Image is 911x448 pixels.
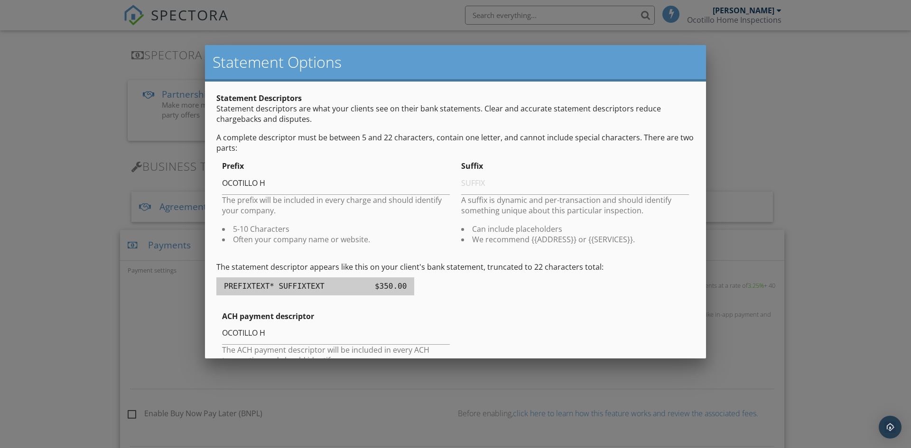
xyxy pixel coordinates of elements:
div: Open Intercom Messenger [879,416,902,439]
p: The prefix will be included in every charge and should identify your company. [222,195,450,216]
p: A suffix is dynamic and per-transaction and should identify something unique about this particula... [461,195,689,216]
strong: Statement Descriptors [216,93,302,103]
p: The ACH payment descriptor will be included in every ACH transaction and should identify your com... [222,345,450,366]
strong: Prefix [222,161,244,171]
li: We recommend {{ADDRESS}} or {{SERVICES}}. [461,234,689,245]
li: Can include placeholders [461,224,689,234]
strong: Suffix [461,161,483,171]
p: Statement descriptors are what your clients see on their bank statements. Clear and accurate stat... [216,103,695,125]
p: The statement descriptor appears like this on your client's bank statement, truncated to 22 chara... [216,262,695,272]
h2: Statement Options [213,53,698,72]
input: SUFFIX [461,172,689,195]
li: Often your company name or website. [222,234,450,245]
input: PREFIX [222,172,450,195]
strong: ACH payment descriptor [222,311,314,321]
li: 5-10 Characters [222,224,450,234]
p: A complete descriptor must be between 5 and 22 characters, contain one letter, and cannot include... [216,132,695,154]
p: PREFIXTEXT* SUFFIXTEXT $350.00 [216,277,414,295]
